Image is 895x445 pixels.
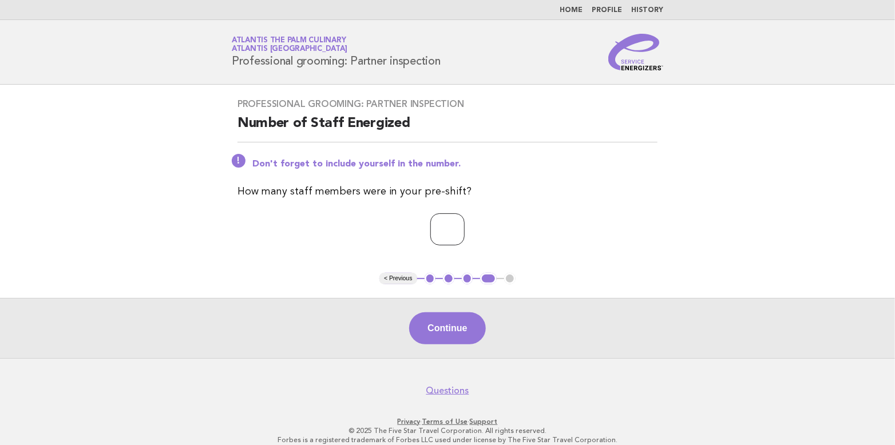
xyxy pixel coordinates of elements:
span: Atlantis [GEOGRAPHIC_DATA] [232,46,347,53]
h1: Professional grooming: Partner inspection [232,37,441,67]
button: 3 [462,273,473,284]
h3: Professional grooming: Partner inspection [237,98,658,110]
a: Questions [426,385,469,396]
a: Profile [592,7,622,14]
p: Forbes is a registered trademark of Forbes LLC used under license by The Five Star Travel Corpora... [97,435,798,444]
button: Continue [409,312,485,344]
a: Home [560,7,583,14]
button: 4 [480,273,497,284]
button: 2 [443,273,454,284]
button: 1 [425,273,436,284]
button: < Previous [379,273,417,284]
a: Privacy [398,418,421,426]
a: Support [470,418,498,426]
a: Terms of Use [422,418,468,426]
a: History [631,7,663,14]
a: Atlantis The Palm CulinaryAtlantis [GEOGRAPHIC_DATA] [232,37,347,53]
p: Don't forget to include yourself in the number. [252,158,658,170]
p: How many staff members were in your pre-shift? [237,184,658,200]
img: Service Energizers [608,34,663,70]
h2: Number of Staff Energized [237,114,658,142]
p: © 2025 The Five Star Travel Corporation. All rights reserved. [97,426,798,435]
p: · · [97,417,798,426]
